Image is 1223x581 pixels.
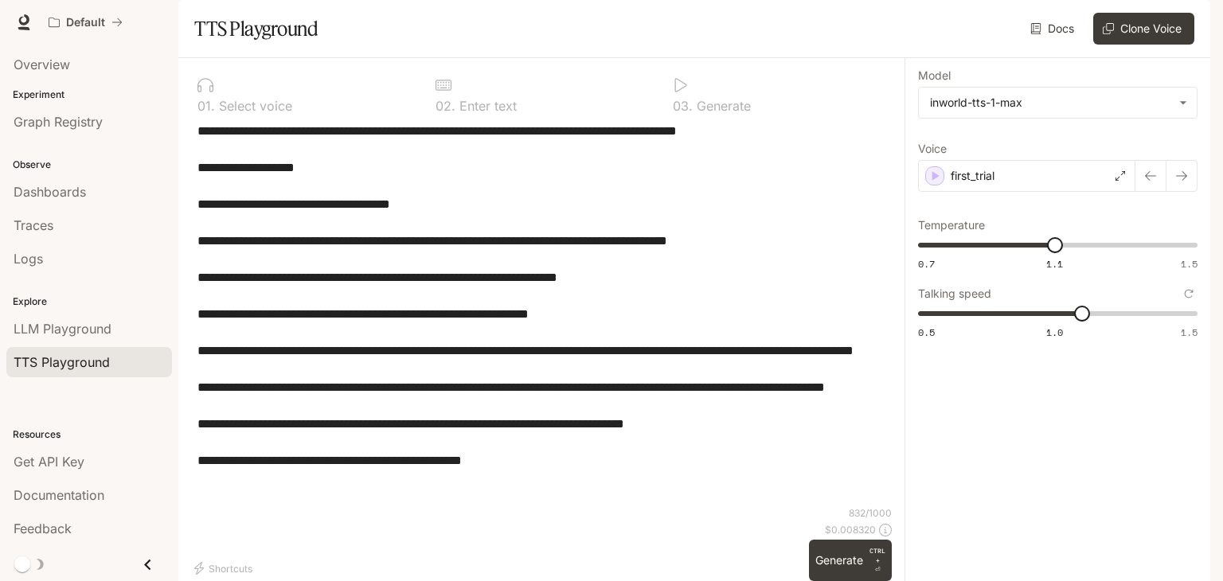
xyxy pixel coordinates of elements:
[197,99,215,112] p: 0 1 .
[1180,285,1198,302] button: Reset to default
[455,99,517,112] p: Enter text
[693,99,751,112] p: Generate
[673,99,693,112] p: 0 3 .
[951,168,994,184] p: first_trial
[1093,13,1194,45] button: Clone Voice
[436,99,455,112] p: 0 2 .
[869,546,885,565] p: CTRL +
[918,257,935,271] span: 0.7
[918,70,951,81] p: Model
[66,16,105,29] p: Default
[1046,326,1063,339] span: 1.0
[215,99,292,112] p: Select voice
[1181,326,1198,339] span: 1.5
[1046,257,1063,271] span: 1.1
[930,95,1171,111] div: inworld-tts-1-max
[809,540,892,581] button: GenerateCTRL +⏎
[1027,13,1080,45] a: Docs
[918,326,935,339] span: 0.5
[849,506,892,520] p: 832 / 1000
[194,13,318,45] h1: TTS Playground
[1181,257,1198,271] span: 1.5
[41,6,130,38] button: All workspaces
[918,143,947,154] p: Voice
[191,556,259,581] button: Shortcuts
[919,88,1197,118] div: inworld-tts-1-max
[918,220,985,231] p: Temperature
[918,288,991,299] p: Talking speed
[869,546,885,575] p: ⏎
[825,523,876,536] p: $ 0.008320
